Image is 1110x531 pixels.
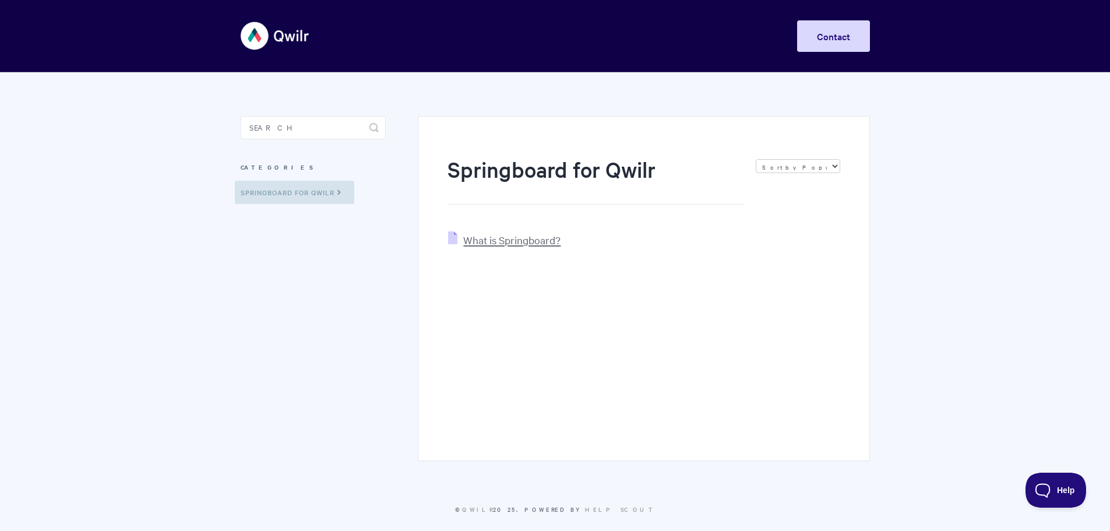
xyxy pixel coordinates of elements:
h1: Springboard for Qwilr [447,154,743,205]
span: What is Springboard? [463,233,561,247]
a: Qwilr [462,505,493,514]
input: Search [241,116,386,139]
h3: Categories [241,157,386,178]
a: Help Scout [585,505,656,514]
p: © 2025. [241,504,870,515]
select: Page reloads on selection [756,159,840,173]
iframe: Toggle Customer Support [1026,473,1087,508]
a: Contact [797,20,870,52]
img: Qwilr Help Center [241,14,310,58]
span: Powered by [524,505,656,514]
a: What is Springboard? [448,233,561,247]
a: Springboard for Qwilr [235,181,354,204]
